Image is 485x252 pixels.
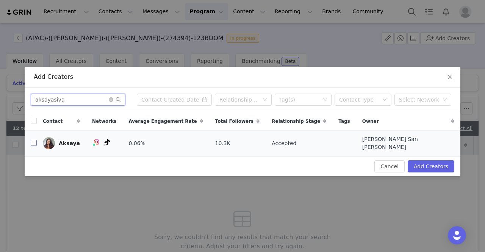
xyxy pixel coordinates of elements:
[94,139,100,145] img: instagram.svg
[399,96,440,103] div: Select Network
[34,73,451,81] div: Add Creators
[202,97,207,102] i: icon: calendar
[279,96,320,103] div: Tag(s)
[272,118,320,125] span: Relationship Stage
[448,226,466,244] div: Open Intercom Messenger
[116,97,121,102] i: icon: search
[338,118,350,125] span: Tags
[374,160,404,172] button: Cancel
[439,67,460,88] button: Close
[128,118,197,125] span: Average Engagement Rate
[215,139,230,147] span: 10.3K
[443,97,447,103] i: icon: down
[43,137,80,149] a: Aksaya
[408,160,454,172] button: Add Creators
[128,139,145,147] span: 0.06%
[219,96,259,103] div: Relationship Stage
[137,94,212,106] input: Contact Created Date
[59,140,80,146] div: Aksaya
[215,118,254,125] span: Total Followers
[92,118,116,125] span: Networks
[263,97,267,103] i: icon: down
[43,118,63,125] span: Contact
[272,139,296,147] span: Accepted
[362,118,379,125] span: Owner
[382,97,387,103] i: icon: down
[447,74,453,80] i: icon: close
[362,135,454,151] span: [PERSON_NAME] San [PERSON_NAME]
[109,97,113,102] i: icon: close-circle
[323,97,327,103] i: icon: down
[31,94,125,106] input: Search...
[43,137,55,149] img: 6801104f-49a2-449f-9b64-2361847a2ea3.jpg
[339,96,379,103] div: Contact Type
